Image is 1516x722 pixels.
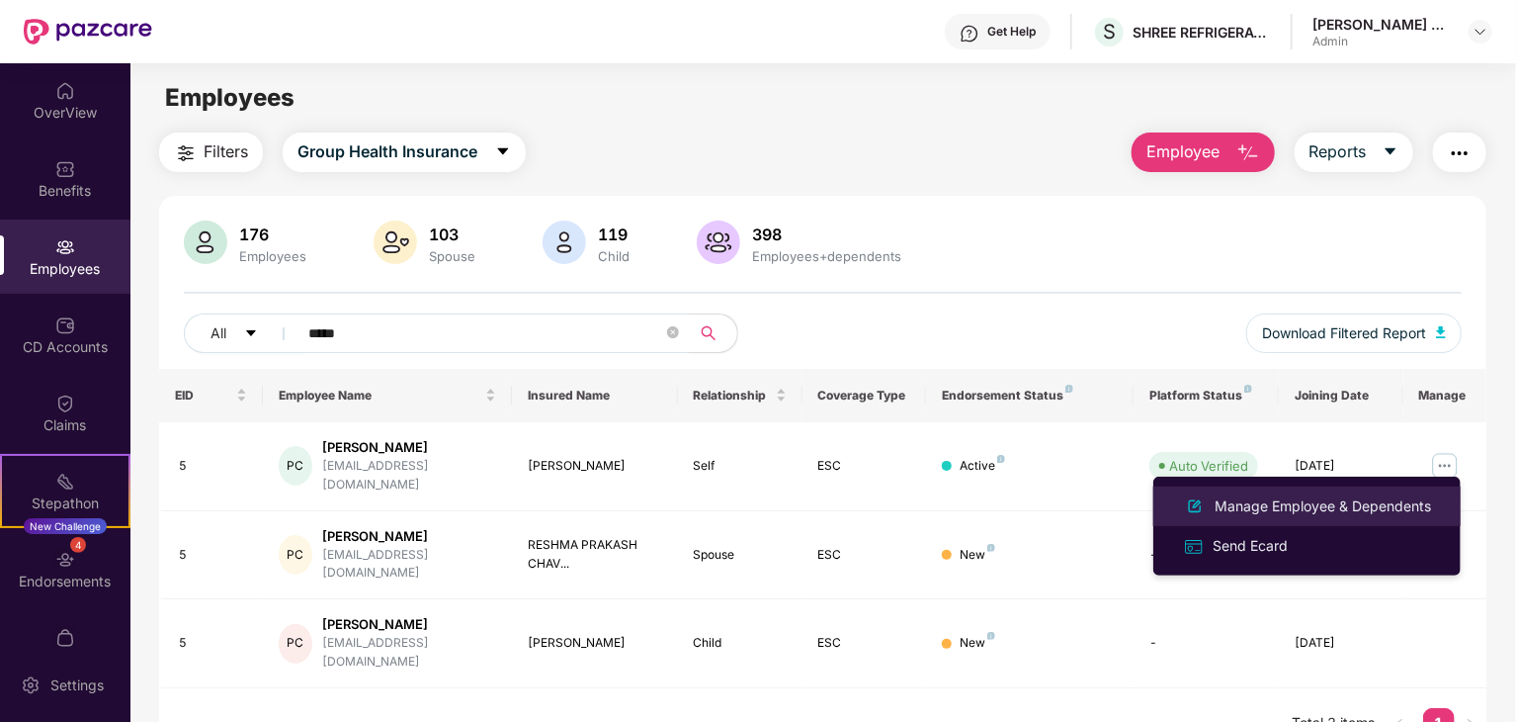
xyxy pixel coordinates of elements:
[322,546,496,584] div: [EMAIL_ADDRESS][DOMAIN_NAME]
[1236,141,1260,165] img: svg+xml;base64,PHN2ZyB4bWxucz0iaHR0cDovL3d3dy53My5vcmcvMjAwMC9zdmciIHhtbG5zOnhsaW5rPSJodHRwOi8vd3...
[694,634,787,653] div: Child
[1183,495,1207,518] img: svg+xml;base64,PHN2ZyB4bWxucz0iaHR0cDovL3d3dy53My5vcmcvMjAwMC9zdmciIHhtbG5zOnhsaW5rPSJodHRwOi8vd3...
[159,369,263,422] th: EID
[24,19,152,45] img: New Pazcare Logo
[802,369,927,422] th: Coverage Type
[1262,322,1426,344] span: Download Filtered Report
[1295,133,1413,172] button: Reportscaret-down
[211,322,226,344] span: All
[322,615,496,634] div: [PERSON_NAME]
[70,537,86,553] div: 4
[960,457,1005,476] div: Active
[694,457,787,476] div: Self
[1132,133,1275,172] button: Employee
[165,83,295,112] span: Employees
[694,546,787,565] div: Spouse
[425,248,479,264] div: Spouse
[55,394,75,413] img: svg+xml;base64,PHN2ZyBpZD0iQ2xhaW0iIHhtbG5zPSJodHRwOi8vd3d3LnczLm9yZy8yMDAwL3N2ZyIgd2lkdGg9IjIwIi...
[1134,599,1279,688] td: -
[204,139,248,164] span: Filters
[184,221,227,264] img: svg+xml;base64,PHN2ZyB4bWxucz0iaHR0cDovL3d3dy53My5vcmcvMjAwMC9zdmciIHhtbG5zOnhsaW5rPSJodHRwOi8vd3...
[1244,385,1252,393] img: svg+xml;base64,PHN2ZyB4bWxucz0iaHR0cDovL3d3dy53My5vcmcvMjAwMC9zdmciIHdpZHRoPSI4IiBoZWlnaHQ9IjgiIH...
[55,628,75,648] img: svg+xml;base64,PHN2ZyBpZD0iTXlfT3JkZXJzIiBkYXRhLW5hbWU9Ik15IE9yZGVycyIgeG1sbnM9Imh0dHA6Ly93d3cudz...
[1146,139,1221,164] span: Employee
[1149,388,1263,404] div: Platform Status
[528,457,662,476] div: [PERSON_NAME]
[279,535,312,575] div: PC
[179,546,247,565] div: 5
[495,143,511,161] span: caret-down
[55,550,75,570] img: svg+xml;base64,PHN2ZyBpZD0iRW5kb3JzZW1lbnRzIiB4bWxucz0iaHR0cDovL3d3dy53My5vcmcvMjAwMC9zdmciIHdpZH...
[678,369,802,422] th: Relationship
[44,676,110,695] div: Settings
[1436,326,1446,338] img: svg+xml;base64,PHN2ZyB4bWxucz0iaHR0cDovL3d3dy53My5vcmcvMjAwMC9zdmciIHhtbG5zOnhsaW5rPSJodHRwOi8vd3...
[1209,535,1292,557] div: Send Ecard
[748,225,905,244] div: 398
[528,536,662,574] div: RESHMA PRAKASH CHAV...
[1103,20,1116,44] span: S
[235,248,310,264] div: Employees
[1312,34,1451,49] div: Admin
[1183,536,1205,558] img: svg+xml;base64,PHN2ZyB4bWxucz0iaHR0cDovL3d3dy53My5vcmcvMjAwMC9zdmciIHdpZHRoPSIxNiIgaGVpZ2h0PSIxNi...
[960,546,995,565] div: New
[689,314,738,353] button: search
[667,326,679,338] span: close-circle
[512,369,678,422] th: Insured Name
[1295,634,1388,653] div: [DATE]
[689,325,727,341] span: search
[297,139,477,164] span: Group Health Insurance
[24,518,107,534] div: New Challenge
[1211,496,1435,517] div: Manage Employee & Dependents
[1312,15,1451,34] div: [PERSON_NAME] Kale
[263,369,512,422] th: Employee Name
[179,634,247,653] div: 5
[1383,143,1398,161] span: caret-down
[279,446,312,486] div: PC
[694,388,772,404] span: Relationship
[987,544,995,552] img: svg+xml;base64,PHN2ZyB4bWxucz0iaHR0cDovL3d3dy53My5vcmcvMjAwMC9zdmciIHdpZHRoPSI4IiBoZWlnaHQ9IjgiIH...
[322,634,496,672] div: [EMAIL_ADDRESS][DOMAIN_NAME]
[543,221,586,264] img: svg+xml;base64,PHN2ZyB4bWxucz0iaHR0cDovL3d3dy53My5vcmcvMjAwMC9zdmciIHhtbG5zOnhsaW5rPSJodHRwOi8vd3...
[1295,457,1388,476] div: [DATE]
[244,326,258,342] span: caret-down
[159,133,263,172] button: Filters
[55,237,75,257] img: svg+xml;base64,PHN2ZyBpZD0iRW1wbG95ZWVzIiB4bWxucz0iaHR0cDovL3d3dy53My5vcmcvMjAwMC9zdmciIHdpZHRoPS...
[1065,385,1073,393] img: svg+xml;base64,PHN2ZyB4bWxucz0iaHR0cDovL3d3dy53My5vcmcvMjAwMC9zdmciIHdpZHRoPSI4IiBoZWlnaHQ9IjgiIH...
[55,316,75,335] img: svg+xml;base64,PHN2ZyBpZD0iQ0RfQWNjb3VudHMiIGRhdGEtbmFtZT0iQ0QgQWNjb3VudHMiIHhtbG5zPSJodHRwOi8vd3...
[667,324,679,343] span: close-circle
[322,527,496,546] div: [PERSON_NAME]
[1309,139,1367,164] span: Reports
[1473,24,1488,40] img: svg+xml;base64,PHN2ZyBpZD0iRHJvcGRvd24tMzJ4MzIiIHhtbG5zPSJodHRwOi8vd3d3LnczLm9yZy8yMDAwL3N2ZyIgd2...
[374,221,417,264] img: svg+xml;base64,PHN2ZyB4bWxucz0iaHR0cDovL3d3dy53My5vcmcvMjAwMC9zdmciIHhtbG5zOnhsaW5rPSJodHRwOi8vd3...
[1169,456,1248,476] div: Auto Verified
[1429,450,1461,482] img: manageButton
[987,24,1036,40] div: Get Help
[322,457,496,495] div: [EMAIL_ADDRESS][DOMAIN_NAME]
[960,24,979,44] img: svg+xml;base64,PHN2ZyBpZD0iSGVscC0zMngzMiIgeG1sbnM9Imh0dHA6Ly93d3cudzMub3JnLzIwMDAvc3ZnIiB3aWR0aD...
[997,455,1005,463] img: svg+xml;base64,PHN2ZyB4bWxucz0iaHR0cDovL3d3dy53My5vcmcvMjAwMC9zdmciIHdpZHRoPSI4IiBoZWlnaHQ9IjgiIH...
[697,221,740,264] img: svg+xml;base64,PHN2ZyB4bWxucz0iaHR0cDovL3d3dy53My5vcmcvMjAwMC9zdmciIHhtbG5zOnhsaW5rPSJodHRwOi8vd3...
[175,388,232,404] span: EID
[322,438,496,457] div: [PERSON_NAME]
[174,141,198,165] img: svg+xml;base64,PHN2ZyB4bWxucz0iaHR0cDovL3d3dy53My5vcmcvMjAwMC9zdmciIHdpZHRoPSIyNCIgaGVpZ2h0PSIyNC...
[818,457,911,476] div: ESC
[594,248,633,264] div: Child
[818,546,911,565] div: ESC
[55,81,75,101] img: svg+xml;base64,PHN2ZyBpZD0iSG9tZSIgeG1sbnM9Imh0dHA6Ly93d3cudzMub3JnLzIwMDAvc3ZnIiB3aWR0aD0iMjAiIG...
[748,248,905,264] div: Employees+dependents
[1246,314,1462,353] button: Download Filtered Report
[2,494,128,513] div: Stepathon
[1134,511,1279,600] td: -
[179,457,247,476] div: 5
[184,314,304,353] button: Allcaret-down
[1279,369,1403,422] th: Joining Date
[528,634,662,653] div: [PERSON_NAME]
[283,133,526,172] button: Group Health Insurancecaret-down
[1133,23,1271,42] div: SHREE REFRIGERATIONS LIMITED
[1403,369,1486,422] th: Manage
[279,624,312,664] div: PC
[987,632,995,640] img: svg+xml;base64,PHN2ZyB4bWxucz0iaHR0cDovL3d3dy53My5vcmcvMjAwMC9zdmciIHdpZHRoPSI4IiBoZWlnaHQ9IjgiIH...
[55,472,75,492] img: svg+xml;base64,PHN2ZyB4bWxucz0iaHR0cDovL3d3dy53My5vcmcvMjAwMC9zdmciIHdpZHRoPSIyMSIgaGVpZ2h0PSIyMC...
[279,388,481,404] span: Employee Name
[55,159,75,179] img: svg+xml;base64,PHN2ZyBpZD0iQmVuZWZpdHMiIHhtbG5zPSJodHRwOi8vd3d3LnczLm9yZy8yMDAwL3N2ZyIgd2lkdGg9Ij...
